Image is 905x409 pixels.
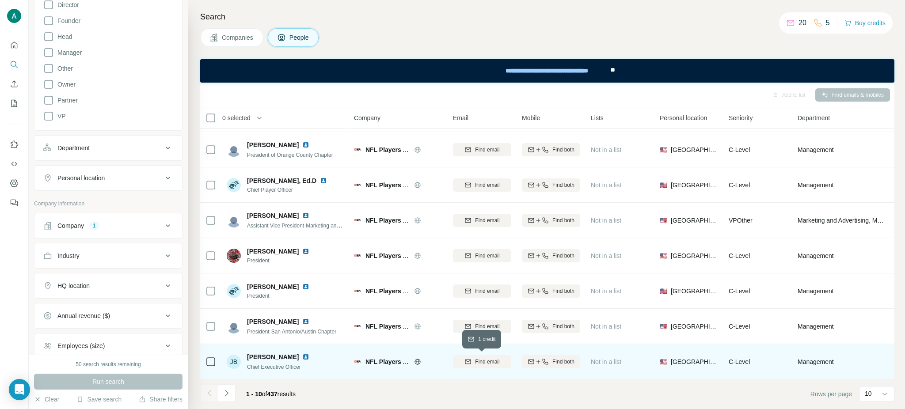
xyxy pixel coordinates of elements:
span: NFL Players Association [365,146,437,153]
span: Owner [54,80,76,89]
span: Not in a list [591,217,621,224]
span: C-Level [729,358,750,365]
span: VP [54,112,66,121]
button: Find email [453,320,511,333]
button: Find both [522,284,580,298]
span: C-Level [729,323,750,330]
button: Share filters [139,395,183,404]
span: Company [354,114,380,122]
span: Head [54,32,72,41]
h4: Search [200,11,894,23]
button: Find both [522,143,580,156]
span: [GEOGRAPHIC_DATA] [671,357,718,366]
button: Company1 [34,215,182,236]
span: President [247,292,313,300]
span: Lists [591,114,604,122]
button: Buy credits [844,17,886,29]
span: President-San Antonio/Austin Chapter [247,329,336,335]
button: Find both [522,355,580,368]
img: Logo of NFL Players Association [354,148,361,151]
p: 20 [799,18,806,28]
span: C-Level [729,288,750,295]
span: 🇺🇸 [660,322,667,331]
span: 🇺🇸 [660,216,667,225]
span: 🇺🇸 [660,145,667,154]
span: Management [798,357,834,366]
img: Avatar [227,178,241,192]
span: Not in a list [591,358,621,365]
span: [PERSON_NAME] [247,282,299,291]
img: Logo of NFL Players Association [354,289,361,292]
div: Department [57,144,90,152]
span: C-Level [729,182,750,189]
button: Find email [453,355,511,368]
span: Chief Executive Officer [247,364,301,370]
img: Avatar [227,249,241,263]
span: Find both [552,181,574,189]
img: LinkedIn logo [302,212,309,219]
button: Save search [76,395,122,404]
span: 437 [267,390,278,398]
button: Use Surfe API [7,156,21,172]
span: Personal location [660,114,707,122]
span: People [289,33,310,42]
div: Employees (size) [57,341,105,350]
button: Find both [522,249,580,262]
span: Find email [475,146,499,154]
span: Founder [54,16,80,25]
button: Employees (size) [34,335,182,356]
span: Partner [54,96,78,105]
div: HQ location [57,281,90,290]
div: Annual revenue ($) [57,311,110,320]
span: 🇺🇸 [660,251,667,260]
span: C-Level [729,252,750,259]
span: Find email [475,358,499,366]
span: Find email [475,287,499,295]
span: NFL Players Association [365,217,437,224]
div: 1 [89,222,99,230]
button: Department [34,137,182,159]
button: Feedback [7,195,21,211]
span: [PERSON_NAME] [247,317,299,326]
button: Navigate to next page [218,384,236,402]
span: President of Orange County Chapter [247,152,333,158]
span: Management [798,287,834,295]
img: LinkedIn logo [302,248,309,255]
span: [PERSON_NAME] [247,352,299,361]
button: Annual revenue ($) [34,305,182,326]
p: Company information [34,200,183,208]
span: NFL Players Association [365,323,437,330]
span: Chief Player Officer [247,186,331,194]
span: Seniority [729,114,753,122]
span: Not in a list [591,288,621,295]
button: Enrich CSV [7,76,21,92]
div: 50 search results remaining [76,360,141,368]
span: [GEOGRAPHIC_DATA] [671,251,718,260]
span: [GEOGRAPHIC_DATA] [671,216,718,225]
button: Industry [34,245,182,266]
button: Personal location [34,167,182,189]
span: Find both [552,322,574,330]
span: VP Other [729,217,753,224]
span: Assistant Vice President-Marketing and Events [247,222,357,229]
span: Email [453,114,468,122]
button: Find email [453,284,511,298]
div: JB [227,355,241,369]
span: Management [798,145,834,154]
span: Department [798,114,830,122]
span: [PERSON_NAME] [247,211,299,220]
span: Find email [475,216,499,224]
span: 🇺🇸 [660,287,667,295]
span: Manager [54,48,82,57]
img: LinkedIn logo [302,353,309,360]
span: Director [54,0,79,9]
span: Rows per page [810,390,852,398]
span: [GEOGRAPHIC_DATA] [671,181,718,189]
span: Not in a list [591,146,621,153]
img: LinkedIn logo [320,177,327,184]
button: HQ location [34,275,182,296]
span: [GEOGRAPHIC_DATA] [671,287,718,295]
span: President [247,257,313,265]
button: Find email [453,249,511,262]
